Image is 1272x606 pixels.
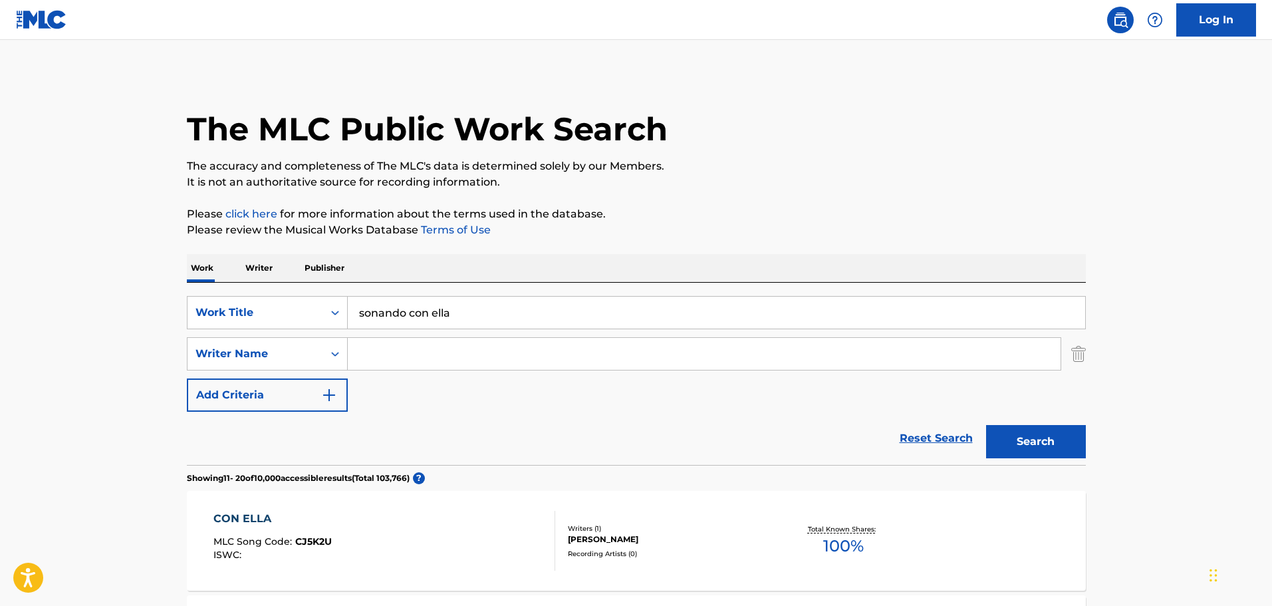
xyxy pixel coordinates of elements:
[187,222,1086,238] p: Please review the Musical Works Database
[568,533,769,545] div: [PERSON_NAME]
[1142,7,1168,33] div: Help
[1107,7,1134,33] a: Public Search
[187,491,1086,591] a: CON ELLAMLC Song Code:CJ5K2UISWC:Writers (1)[PERSON_NAME]Recording Artists (0)Total Known Shares:...
[1206,542,1272,606] iframe: Chat Widget
[808,524,879,534] p: Total Known Shares:
[893,424,979,453] a: Reset Search
[187,296,1086,465] form: Search Form
[187,379,348,412] button: Add Criteria
[187,174,1086,190] p: It is not an authoritative source for recording information.
[986,425,1086,458] button: Search
[1071,337,1086,371] img: Delete Criterion
[301,254,348,282] p: Publisher
[418,224,491,236] a: Terms of Use
[213,535,295,547] span: MLC Song Code :
[413,472,425,484] span: ?
[187,109,668,149] h1: The MLC Public Work Search
[213,549,245,561] span: ISWC :
[187,472,410,484] p: Showing 11 - 20 of 10,000 accessible results (Total 103,766 )
[1176,3,1256,37] a: Log In
[568,549,769,559] div: Recording Artists ( 0 )
[187,158,1086,174] p: The accuracy and completeness of The MLC's data is determined solely by our Members.
[295,535,332,547] span: CJ5K2U
[1112,12,1128,28] img: search
[195,346,315,362] div: Writer Name
[225,208,277,220] a: click here
[1209,555,1217,595] div: Drag
[321,387,337,403] img: 9d2ae6d4665cec9f34b9.svg
[187,206,1086,222] p: Please for more information about the terms used in the database.
[241,254,277,282] p: Writer
[16,10,67,29] img: MLC Logo
[195,305,315,321] div: Work Title
[1147,12,1163,28] img: help
[823,534,864,558] span: 100 %
[568,524,769,533] div: Writers ( 1 )
[213,511,332,527] div: CON ELLA
[187,254,217,282] p: Work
